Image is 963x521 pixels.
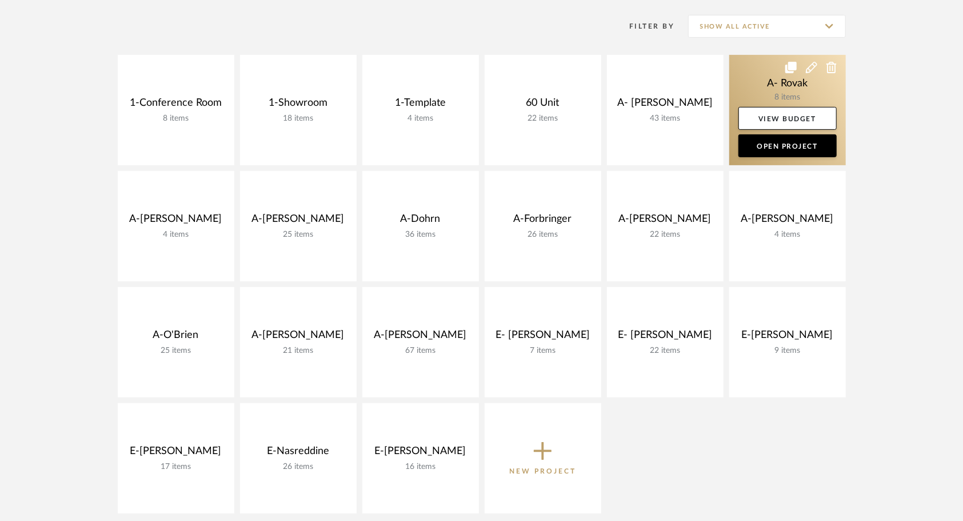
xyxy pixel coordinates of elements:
[616,213,714,230] div: A-[PERSON_NAME]
[371,213,470,230] div: A-Dohrn
[616,114,714,124] div: 43 items
[616,346,714,356] div: 22 items
[615,21,675,32] div: Filter By
[127,445,225,462] div: E-[PERSON_NAME]
[249,97,347,114] div: 1-Showroom
[249,230,347,240] div: 25 items
[616,329,714,346] div: E- [PERSON_NAME]
[738,230,837,240] div: 4 items
[127,462,225,472] div: 17 items
[249,213,347,230] div: A-[PERSON_NAME]
[127,213,225,230] div: A-[PERSON_NAME]
[738,107,837,130] a: View Budget
[249,329,347,346] div: A-[PERSON_NAME]
[494,97,592,114] div: 60 Unit
[494,114,592,124] div: 22 items
[249,462,347,472] div: 26 items
[127,329,225,346] div: A-O'Brien
[509,466,576,477] p: New Project
[127,114,225,124] div: 8 items
[494,230,592,240] div: 26 items
[371,445,470,462] div: E-[PERSON_NAME]
[127,230,225,240] div: 4 items
[616,97,714,114] div: A- [PERSON_NAME]
[371,346,470,356] div: 67 items
[371,97,470,114] div: 1-Template
[738,346,837,356] div: 9 items
[127,346,225,356] div: 25 items
[738,213,837,230] div: A-[PERSON_NAME]
[249,445,347,462] div: E-Nasreddine
[494,213,592,230] div: A-Forbringer
[371,114,470,124] div: 4 items
[494,329,592,346] div: E- [PERSON_NAME]
[738,329,837,346] div: E-[PERSON_NAME]
[494,346,592,356] div: 7 items
[249,114,347,124] div: 18 items
[249,346,347,356] div: 21 items
[738,134,837,157] a: Open Project
[616,230,714,240] div: 22 items
[371,462,470,472] div: 16 items
[485,403,601,514] button: New Project
[371,329,470,346] div: A-[PERSON_NAME]
[127,97,225,114] div: 1-Conference Room
[371,230,470,240] div: 36 items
